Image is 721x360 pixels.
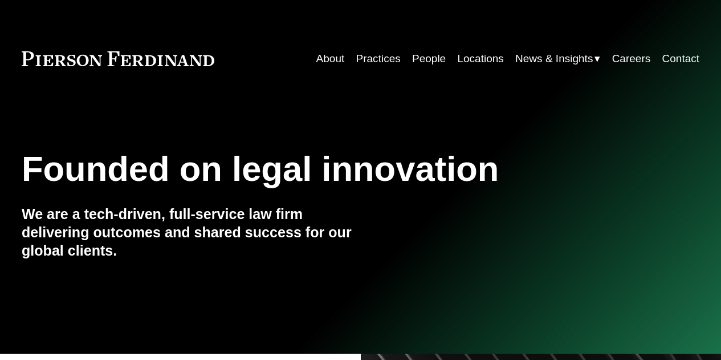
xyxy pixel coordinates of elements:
[612,48,651,70] a: Careers
[22,149,586,189] h1: Founded on legal innovation
[22,205,361,260] h4: We are a tech-driven, full-service law firm delivering outcomes and shared success for our global...
[316,48,345,70] a: About
[412,48,446,70] a: People
[515,49,593,68] span: News & Insights
[515,48,600,70] a: folder dropdown
[457,48,503,70] a: Locations
[356,48,401,70] a: Practices
[662,48,700,70] a: Contact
